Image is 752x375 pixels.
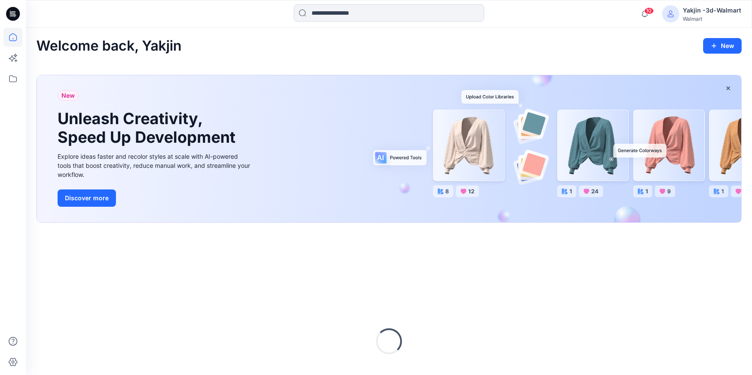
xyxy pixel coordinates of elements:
[58,189,252,207] a: Discover more
[703,38,742,54] button: New
[58,152,252,179] div: Explore ideas faster and recolor styles at scale with AI-powered tools that boost creativity, red...
[36,38,182,54] h2: Welcome back, Yakjin
[58,189,116,207] button: Discover more
[58,109,239,147] h1: Unleash Creativity, Speed Up Development
[644,7,654,14] span: 10
[683,16,741,22] div: Walmart
[61,90,75,101] span: New
[683,5,741,16] div: Yakjin -3d-Walmart
[667,10,674,17] svg: avatar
